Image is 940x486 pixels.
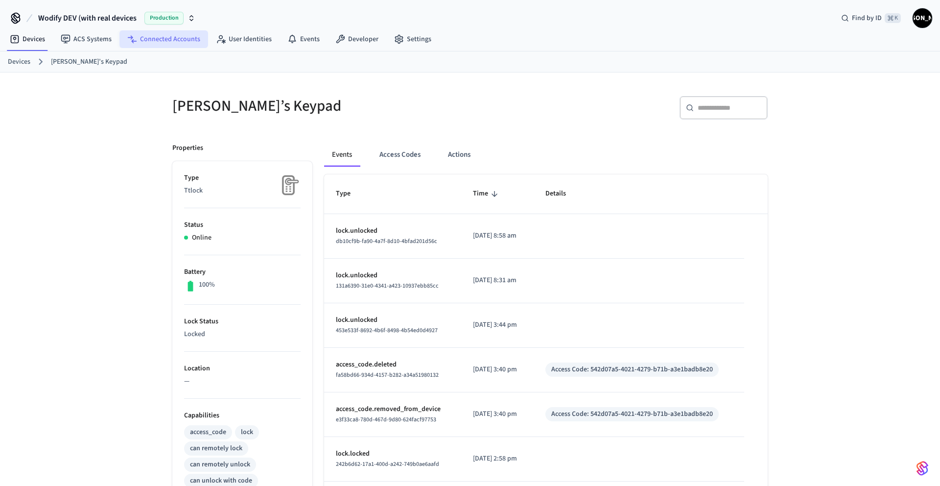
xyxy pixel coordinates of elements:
[833,9,909,27] div: Find by ID⌘ K
[51,57,127,67] a: [PERSON_NAME]’s Keypad
[336,326,438,335] span: 453e533f-8692-4b6f-8498-4b54ed0d4927
[8,57,30,67] a: Devices
[885,13,901,23] span: ⌘ K
[184,186,301,196] p: Ttlock
[336,186,363,201] span: Type
[336,226,449,236] p: lock.unlocked
[190,427,226,437] div: access_code
[336,415,436,424] span: e3f33ca8-780d-467d-9d80-624facf97753
[241,427,253,437] div: lock
[336,449,449,459] p: lock.locked
[336,460,439,468] span: 242b6d62-17a1-400d-a242-749b0ae6aafd
[2,30,53,48] a: Devices
[190,476,252,486] div: can unlock with code
[324,143,768,167] div: ant example
[192,233,211,243] p: Online
[190,443,242,454] div: can remotely lock
[53,30,119,48] a: ACS Systems
[473,231,522,241] p: [DATE] 8:58 am
[184,329,301,340] p: Locked
[386,30,439,48] a: Settings
[199,280,215,290] p: 100%
[372,143,428,167] button: Access Codes
[276,173,301,197] img: Placeholder Lock Image
[184,267,301,277] p: Battery
[473,409,522,419] p: [DATE] 3:40 pm
[916,461,928,476] img: SeamLogoGradient.69752ec5.svg
[336,404,449,414] p: access_code.removed_from_device
[172,96,464,116] h5: [PERSON_NAME]’s Keypad
[172,143,203,153] p: Properties
[336,371,439,379] span: fa58bd66-934d-4157-b282-a34a51980132
[336,237,437,245] span: db10cf9b-fa90-4a7f-8d10-4bfad201d56c
[184,220,301,230] p: Status
[184,173,301,183] p: Type
[184,316,301,327] p: Lock Status
[190,460,250,470] div: can remotely unlock
[328,30,386,48] a: Developer
[473,275,522,286] p: [DATE] 8:31 am
[280,30,328,48] a: Events
[473,364,522,375] p: [DATE] 3:40 pm
[184,376,301,387] p: —
[473,320,522,330] p: [DATE] 3:44 pm
[913,8,932,28] button: [PERSON_NAME]
[336,360,449,370] p: access_code.deleted
[551,364,713,375] div: Access Code: 542d07a5-4021-4279-b71b-a3e1badb8e20
[852,13,882,23] span: Find by ID
[144,12,184,24] span: Production
[119,30,208,48] a: Connected Accounts
[38,12,137,24] span: Wodify DEV (with real devices
[324,143,360,167] button: Events
[336,315,449,325] p: lock.unlocked
[336,282,439,290] span: 131a6390-31e0-4341-a423-10937ebb85cc
[184,411,301,421] p: Capabilities
[545,186,579,201] span: Details
[208,30,280,48] a: User Identities
[184,364,301,374] p: Location
[473,186,501,201] span: Time
[473,454,522,464] p: [DATE] 2:58 pm
[440,143,478,167] button: Actions
[336,270,449,281] p: lock.unlocked
[551,409,713,419] div: Access Code: 542d07a5-4021-4279-b71b-a3e1badb8e20
[914,9,931,27] span: [PERSON_NAME]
